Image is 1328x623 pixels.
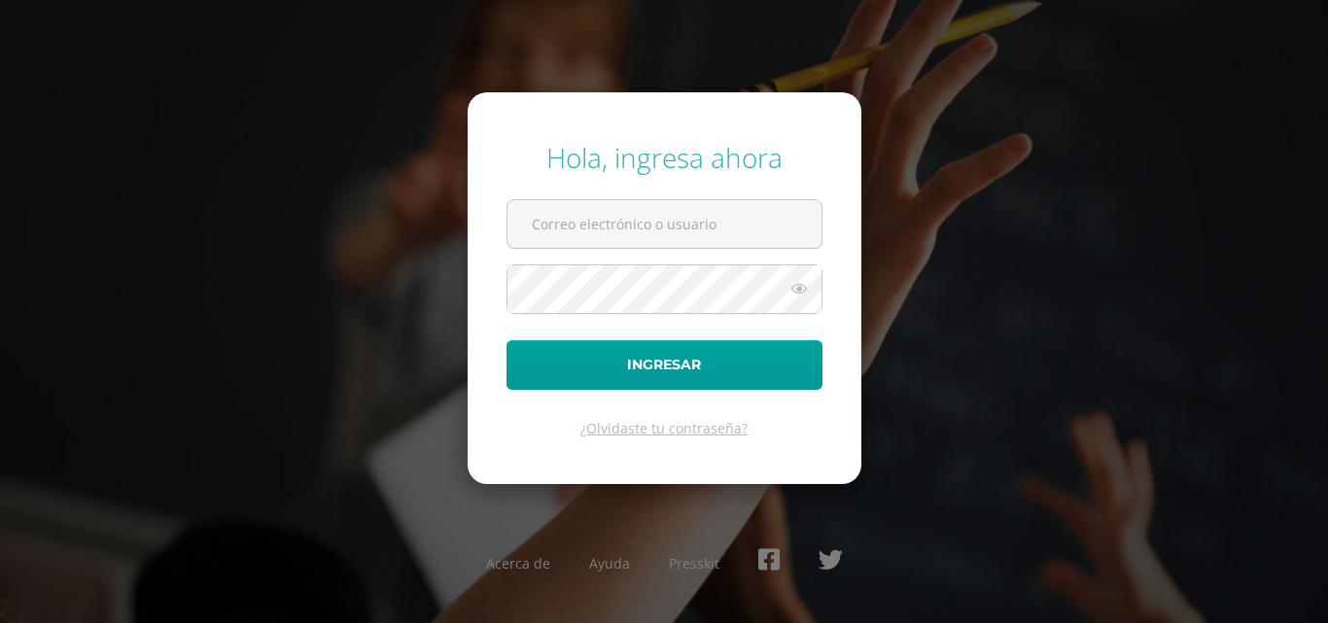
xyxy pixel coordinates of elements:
[580,419,748,437] a: ¿Olvidaste tu contraseña?
[507,200,821,248] input: Correo electrónico o usuario
[486,554,550,572] a: Acerca de
[669,554,719,572] a: Presskit
[507,139,822,176] div: Hola, ingresa ahora
[507,340,822,390] button: Ingresar
[589,554,630,572] a: Ayuda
